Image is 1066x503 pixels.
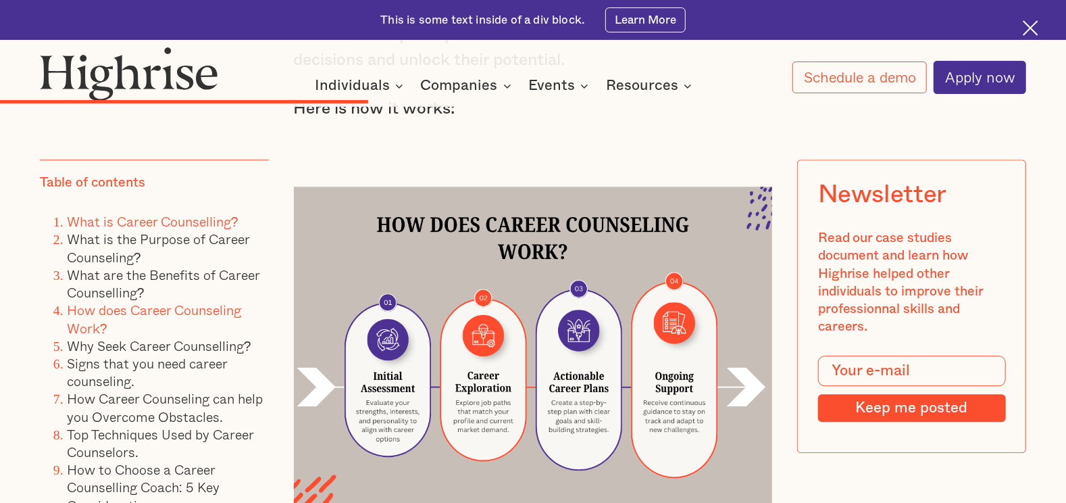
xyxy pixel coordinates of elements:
form: Modal Form [817,356,1005,423]
img: Cross icon [1023,20,1038,36]
div: Read our case studies document and learn how Highrise helped other individuals to improve their p... [817,230,1005,336]
a: What is the Purpose of Career Counseling? [67,229,249,268]
a: Learn More [605,7,686,33]
div: Companies [421,78,498,94]
a: What are the Benefits of Career Counselling? [67,264,259,303]
div: Resources [606,78,678,94]
p: Here is how it works: [294,97,773,122]
div: Newsletter [817,181,946,210]
input: Your e-mail [817,356,1005,386]
a: Signs that you need career counseling. [67,353,227,391]
div: Events [528,78,592,94]
div: This is some text inside of a div block. [380,12,585,28]
a: Why Seek Career Counselling? [67,335,251,356]
div: Individuals [315,78,407,94]
div: Individuals [315,78,390,94]
a: What is Career Counselling? [67,212,238,233]
div: Resources [606,78,696,94]
a: How Career Counseling can help you Overcome Obstacles. [67,389,263,427]
img: Highrise logo [40,47,218,101]
a: Schedule a demo [792,62,927,94]
a: Apply now [934,61,1026,93]
div: Companies [421,78,515,94]
div: Events [528,78,575,94]
input: Keep me posted [817,394,1005,422]
div: Table of contents [40,174,145,191]
a: Top Techniques Used by Career Counselors. [67,424,253,462]
a: How does Career Counseling Work? [67,300,241,339]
